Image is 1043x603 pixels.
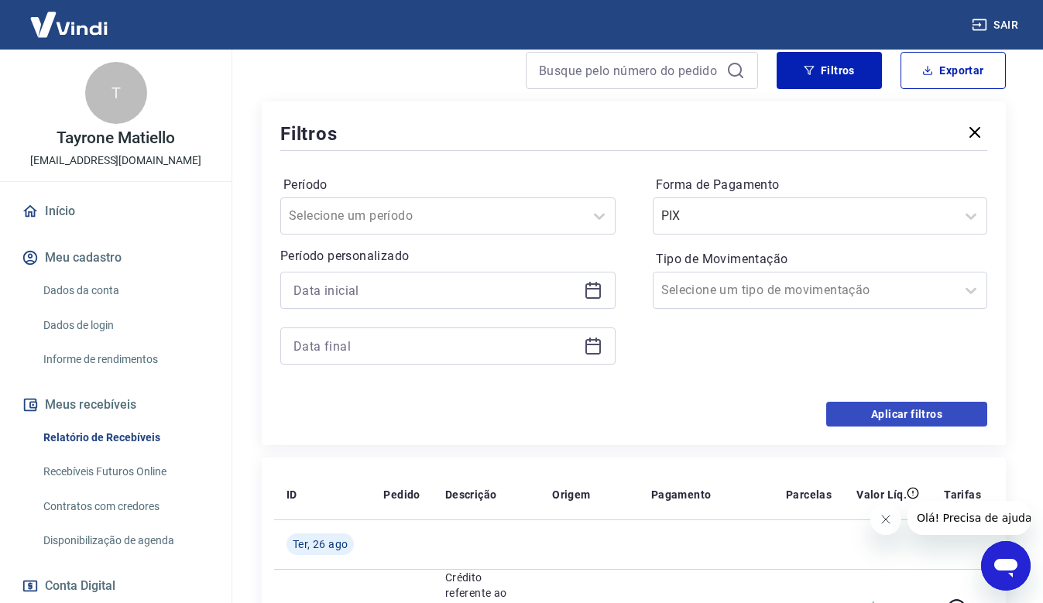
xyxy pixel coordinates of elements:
a: Disponibilização de agenda [37,525,213,557]
a: Contratos com credores [37,491,213,522]
input: Data inicial [293,279,578,302]
iframe: Botão para abrir a janela de mensagens [981,541,1031,591]
p: Pedido [383,487,420,502]
a: Recebíveis Futuros Online [37,456,213,488]
p: Pagamento [651,487,712,502]
label: Forma de Pagamento [656,176,985,194]
button: Meus recebíveis [19,388,213,422]
button: Exportar [901,52,1006,89]
p: Tarifas [944,487,981,502]
p: Parcelas [786,487,832,502]
span: Ter, 26 ago [293,536,348,552]
a: Informe de rendimentos [37,344,213,375]
a: Dados de login [37,310,213,341]
p: ID [286,487,297,502]
p: Tayrone Matiello [57,130,174,146]
p: Origem [552,487,590,502]
a: Dados da conta [37,275,213,307]
p: [EMAIL_ADDRESS][DOMAIN_NAME] [30,152,201,169]
h5: Filtros [280,122,338,146]
p: Período personalizado [280,247,616,266]
iframe: Fechar mensagem [870,504,901,535]
iframe: Mensagem da empresa [907,501,1031,535]
input: Data final [293,334,578,358]
img: Vindi [19,1,119,48]
label: Tipo de Movimentação [656,250,985,269]
span: Olá! Precisa de ajuda? [9,11,130,23]
button: Aplicar filtros [826,402,987,427]
div: T [85,62,147,124]
p: Valor Líq. [856,487,907,502]
p: Descrição [445,487,497,502]
button: Sair [969,11,1024,39]
button: Meu cadastro [19,241,213,275]
button: Filtros [777,52,882,89]
a: Relatório de Recebíveis [37,422,213,454]
label: Período [283,176,612,194]
button: Conta Digital [19,569,213,603]
input: Busque pelo número do pedido [539,59,720,82]
a: Início [19,194,213,228]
